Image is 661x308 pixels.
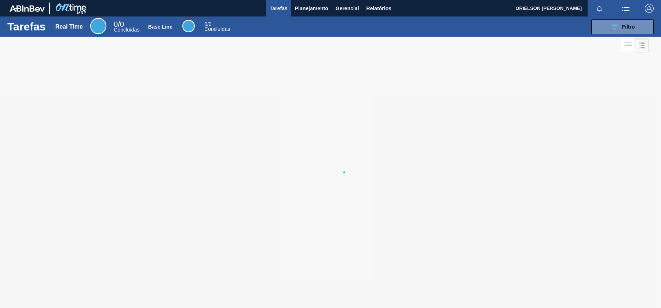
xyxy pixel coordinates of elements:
span: / 0 [114,20,124,28]
div: Base Line [204,22,230,32]
div: Real Time [55,23,83,30]
img: userActions [621,4,630,13]
span: 0 [114,20,118,28]
div: Base Line [148,24,172,30]
span: 0 [204,21,207,27]
span: Concluídas [204,26,230,32]
span: Concluídas [114,27,139,33]
div: Real Time [90,18,106,34]
span: Tarefas [270,4,288,13]
span: Filtro [622,24,635,30]
span: Planejamento [295,4,328,13]
span: Relatórios [366,4,391,13]
span: Gerencial [336,4,359,13]
span: / 0 [204,21,211,27]
h1: Tarefas [7,22,46,31]
button: Notificações [588,3,611,14]
div: Base Line [182,20,195,32]
button: Filtro [591,19,654,34]
img: Logout [645,4,654,13]
div: Real Time [114,21,139,32]
img: TNhmsLtSVTkK8tSr43FrP2fwEKptu5GPRR3wAAAABJRU5ErkJggg== [10,5,45,12]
